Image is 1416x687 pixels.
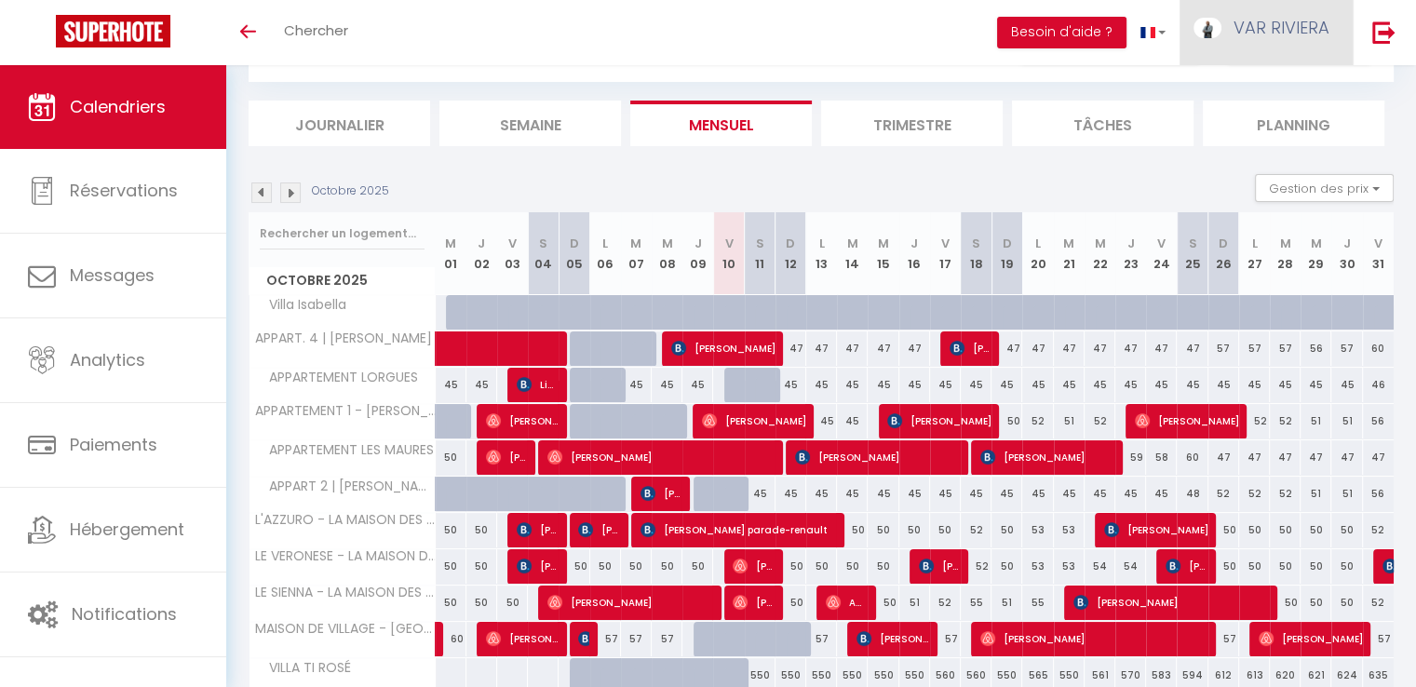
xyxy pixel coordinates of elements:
div: 45 [961,477,991,511]
th: 02 [466,212,497,295]
span: Hébergement [70,518,184,541]
div: 50 [775,586,806,620]
div: 45 [806,404,837,438]
div: 47 [1208,440,1239,475]
div: 47 [1270,440,1301,475]
abbr: D [1219,235,1228,252]
div: 50 [1208,549,1239,584]
div: 50 [868,513,898,547]
span: Lignier [PERSON_NAME] [517,367,559,402]
th: 10 [713,212,744,295]
div: 52 [1085,404,1115,438]
div: 52 [1208,477,1239,511]
div: 45 [1085,477,1115,511]
div: 45 [1054,477,1085,511]
div: 50 [1270,586,1301,620]
div: 47 [1239,440,1270,475]
div: 60 [1363,331,1394,366]
div: 50 [1301,586,1331,620]
th: 11 [745,212,775,295]
span: [PERSON_NAME] [795,439,964,475]
div: 47 [1054,331,1085,366]
span: [PERSON_NAME] [733,585,775,620]
div: 57 [930,622,961,656]
span: [PERSON_NAME] [1073,585,1274,620]
div: 50 [991,549,1022,584]
div: 45 [899,477,930,511]
div: 52 [1270,404,1301,438]
span: [PERSON_NAME] parade-renault [641,512,841,547]
th: 09 [682,212,713,295]
abbr: L [602,235,608,252]
div: 55 [961,586,991,620]
div: 47 [1301,440,1331,475]
div: 51 [991,586,1022,620]
span: [PERSON_NAME] [486,439,528,475]
div: 46 [1363,368,1394,402]
abbr: V [941,235,950,252]
span: LE VERONESE - LA MAISON DES ARTISTES [252,549,438,563]
div: 53 [1054,549,1085,584]
div: 51 [1331,404,1362,438]
span: [PERSON_NAME] [578,512,620,547]
div: 51 [899,586,930,620]
div: 52 [1270,477,1301,511]
div: 45 [806,368,837,402]
th: 27 [1239,212,1270,295]
li: Semaine [439,101,621,146]
div: 50 [868,586,898,620]
span: [PERSON_NAME] [1104,512,1209,547]
div: 47 [868,331,898,366]
th: 25 [1177,212,1207,295]
div: 45 [775,368,806,402]
span: MAISON DE VILLAGE - [GEOGRAPHIC_DATA] [252,622,438,636]
div: 50 [436,549,466,584]
div: 45 [682,368,713,402]
div: 45 [991,368,1022,402]
div: 56 [1363,477,1394,511]
div: 47 [1022,331,1053,366]
abbr: V [1374,235,1382,252]
div: 50 [621,549,652,584]
span: Calendriers [70,95,166,118]
span: [PERSON_NAME] [517,548,559,584]
abbr: M [878,235,889,252]
div: 45 [1022,477,1053,511]
th: 17 [930,212,961,295]
div: 60 [436,622,466,656]
div: 56 [1301,331,1331,366]
abbr: M [1280,235,1291,252]
span: VAR RIVIERA [1234,16,1329,39]
abbr: J [695,235,702,252]
div: 45 [930,368,961,402]
abbr: D [570,235,579,252]
div: 45 [1177,368,1207,402]
div: 50 [559,549,589,584]
span: Villa Isabella [252,295,351,316]
span: [PERSON_NAME] [671,330,776,366]
span: APPARTEMENT LES MAURES [252,440,438,461]
span: [PERSON_NAME] [486,403,560,438]
th: 26 [1208,212,1239,295]
span: [PERSON_NAME] [517,512,559,547]
th: 23 [1115,212,1146,295]
abbr: S [756,235,764,252]
div: 45 [806,477,837,511]
div: 47 [775,331,806,366]
div: 50 [991,513,1022,547]
div: 57 [806,622,837,656]
div: 50 [837,513,868,547]
span: [PERSON_NAME] [547,439,779,475]
div: 55 [1022,586,1053,620]
abbr: V [724,235,733,252]
div: 52 [1239,477,1270,511]
div: 51 [1301,404,1331,438]
div: 45 [466,368,497,402]
span: Ambre Soustelle [826,585,868,620]
span: [PERSON_NAME] [887,403,992,438]
div: 50 [436,513,466,547]
div: 51 [1301,477,1331,511]
th: 18 [961,212,991,295]
span: Messages [70,263,155,287]
div: 57 [1363,622,1394,656]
